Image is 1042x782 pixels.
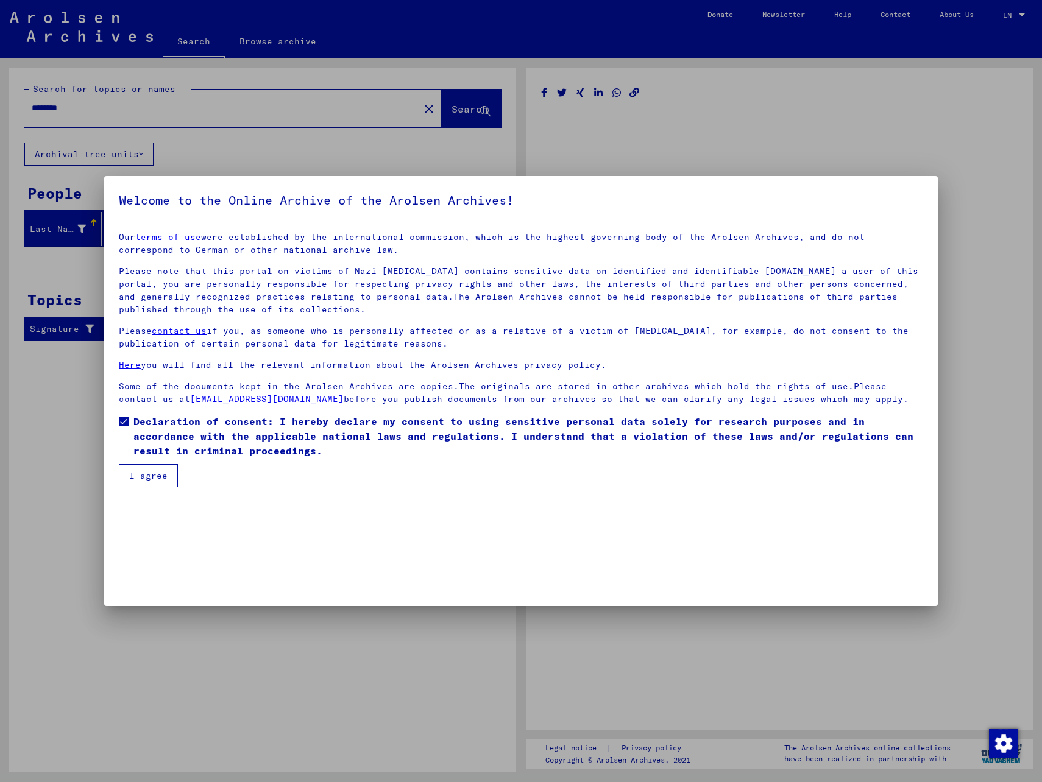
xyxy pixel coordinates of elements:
p: you will find all the relevant information about the Arolsen Archives privacy policy. [119,359,923,372]
a: [EMAIL_ADDRESS][DOMAIN_NAME] [190,393,344,404]
a: contact us [152,325,207,336]
p: Our were established by the international commission, which is the highest governing body of the ... [119,231,923,256]
span: Declaration of consent: I hereby declare my consent to using sensitive personal data solely for r... [133,414,923,458]
p: Some of the documents kept in the Arolsen Archives are copies.The originals are stored in other a... [119,380,923,406]
a: Here [119,359,141,370]
h5: Welcome to the Online Archive of the Arolsen Archives! [119,191,923,210]
div: Change consent [988,728,1018,758]
img: Change consent [989,729,1018,758]
a: terms of use [135,231,201,242]
button: I agree [119,464,178,487]
p: Please if you, as someone who is personally affected or as a relative of a victim of [MEDICAL_DAT... [119,325,923,350]
p: Please note that this portal on victims of Nazi [MEDICAL_DATA] contains sensitive data on identif... [119,265,923,316]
